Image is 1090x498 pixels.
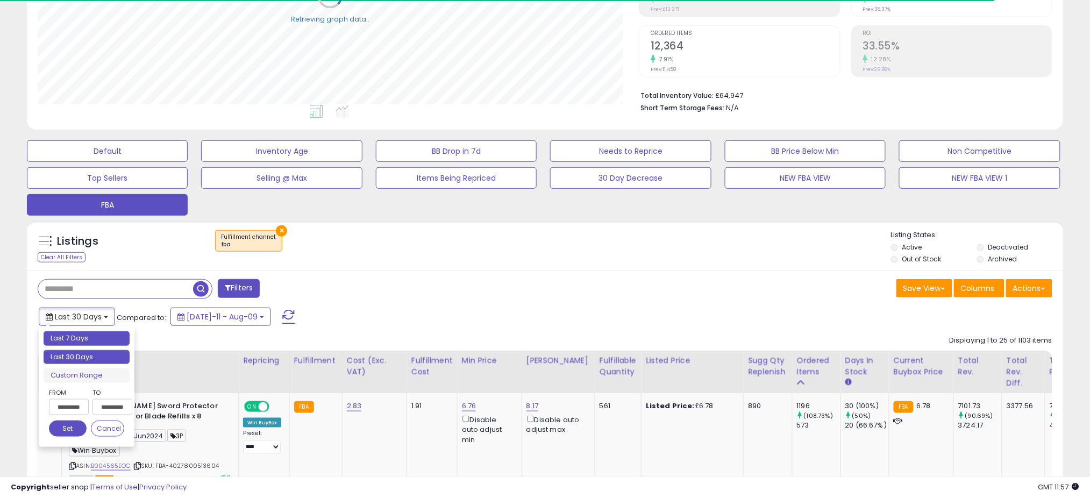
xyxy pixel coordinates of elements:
[646,401,695,411] b: Listed Price:
[1007,355,1041,389] div: Total Rev. Diff.
[294,401,314,413] small: FBA
[902,243,922,252] label: Active
[221,241,276,248] div: fba
[640,103,724,112] b: Short Term Storage Fees:
[651,66,676,73] small: Prev: 11,458
[863,66,891,73] small: Prev: 29.88%
[462,401,476,411] a: 6.76
[92,482,138,492] a: Terms of Use
[91,421,124,437] button: Cancel
[462,355,517,366] div: Min Price
[411,355,453,378] div: Fulfillment Cost
[49,421,87,437] button: Set
[868,55,891,63] small: 12.28%
[39,308,115,326] button: Last 30 Days
[411,401,449,411] div: 1.91
[526,414,587,435] div: Disable auto adjust max
[863,6,891,12] small: Prev: 38.37%
[268,402,285,411] span: OFF
[221,233,276,249] span: Fulfillment channel :
[845,378,852,387] small: Days In Stock.
[852,411,871,420] small: (50%)
[170,308,271,326] button: [DATE]-11 - Aug-09
[218,279,260,298] button: Filters
[726,103,739,113] span: N/A
[725,140,886,162] button: BB Price Below Min
[243,430,281,454] div: Preset:
[744,351,793,393] th: Please note that this number is a calculation based on your required days of coverage and your ve...
[93,401,224,424] b: [PERSON_NAME] Sword Protector 3 Men's Razor Blade Refills x 8
[961,283,995,294] span: Columns
[958,421,1002,430] div: 3724.17
[132,461,219,470] span: | SKU: FBA-4027800513604
[245,402,259,411] span: ON
[902,254,942,264] label: Out of Stock
[11,482,187,493] div: seller snap | |
[965,411,993,420] small: (90.69%)
[139,482,187,492] a: Privacy Policy
[95,475,113,485] span: FBA
[891,230,1063,240] p: Listing States:
[725,167,886,189] button: NEW FBA VIEW
[550,140,711,162] button: Needs to Reprice
[954,279,1004,297] button: Columns
[49,387,87,398] label: From
[376,140,537,162] button: BB Drop in 7d
[201,140,362,162] button: Inventory Age
[291,15,369,24] div: Retrieving graph data..
[27,167,188,189] button: Top Sellers
[640,88,1044,101] li: £64,947
[896,279,952,297] button: Save View
[1006,279,1052,297] button: Actions
[1007,401,1037,411] div: 3377.56
[845,401,889,411] div: 30 (100%)
[958,401,1002,411] div: 7101.73
[347,355,402,378] div: Cost (Exc. VAT)
[55,311,102,322] span: Last 30 Days
[44,331,130,346] li: Last 7 Days
[899,140,1060,162] button: Non Competitive
[640,91,714,100] b: Total Inventory Value:
[797,401,840,411] div: 1196
[376,167,537,189] button: Items Being Repriced
[347,401,362,411] a: 2.83
[201,167,362,189] button: Selling @ Max
[1050,355,1089,378] div: Total Profit
[462,414,514,445] div: Disable auto adjust min
[1038,482,1079,492] span: 2025-09-9 11:57 GMT
[863,40,1052,54] h2: 33.55%
[845,355,885,378] div: Days In Stock
[797,355,836,378] div: Ordered Items
[600,355,637,378] div: Fulfillable Quantity
[91,461,131,471] a: B004565EOC
[804,411,833,420] small: (108.73%)
[276,225,287,237] button: ×
[57,234,98,249] h5: Listings
[651,31,839,37] span: Ordered Items
[748,355,788,378] div: Sugg Qty Replenish
[92,387,124,398] label: To
[243,355,285,366] div: Repricing
[845,421,889,430] div: 20 (66.67%)
[656,55,674,63] small: 7.91%
[11,482,50,492] strong: Copyright
[600,401,633,411] div: 561
[916,401,931,411] span: 6.78
[797,421,840,430] div: 573
[863,31,1052,37] span: ROI
[646,401,735,411] div: £6.78
[894,355,949,378] div: Current Buybox Price
[894,401,914,413] small: FBA
[38,252,86,262] div: Clear All Filters
[44,368,130,383] li: Custom Range
[294,355,338,366] div: Fulfillment
[69,475,94,485] span: All listings currently available for purchase on Amazon
[988,243,1028,252] label: Deactivated
[899,167,1060,189] button: NEW FBA VIEW 1
[646,355,739,366] div: Listed Price
[526,355,590,366] div: [PERSON_NAME]
[550,167,711,189] button: 30 Day Decrease
[27,140,188,162] button: Default
[950,336,1052,346] div: Displaying 1 to 25 of 1103 items
[651,40,839,54] h2: 12,364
